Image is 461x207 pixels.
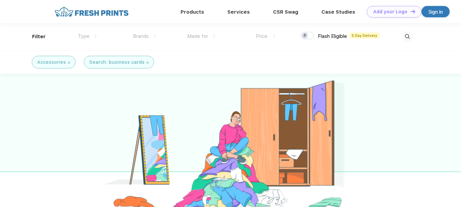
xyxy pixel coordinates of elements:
[402,31,413,42] img: desktop_search.svg
[89,59,144,66] div: Search: business cards
[373,9,407,15] div: Add your Logo
[411,10,415,13] img: DT
[78,33,89,39] span: Type
[256,33,268,39] span: Price
[154,34,156,38] img: dropdown.png
[350,33,379,39] span: 5 Day Delivery
[213,34,215,38] img: dropdown.png
[227,9,250,15] a: Services
[187,33,208,39] span: Made for
[37,59,66,66] div: Accessories
[422,6,450,17] a: Sign in
[273,9,298,15] a: CSR Swag
[181,9,204,15] a: Products
[68,61,70,64] img: filter_cancel.svg
[94,34,97,38] img: dropdown.png
[429,8,443,16] div: Sign in
[133,33,149,39] span: Brands
[53,6,131,18] img: fo%20logo%202.webp
[318,33,347,39] span: Flash Eligible
[32,33,46,41] div: Filter
[273,34,275,38] img: dropdown.png
[146,61,149,64] img: filter_cancel.svg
